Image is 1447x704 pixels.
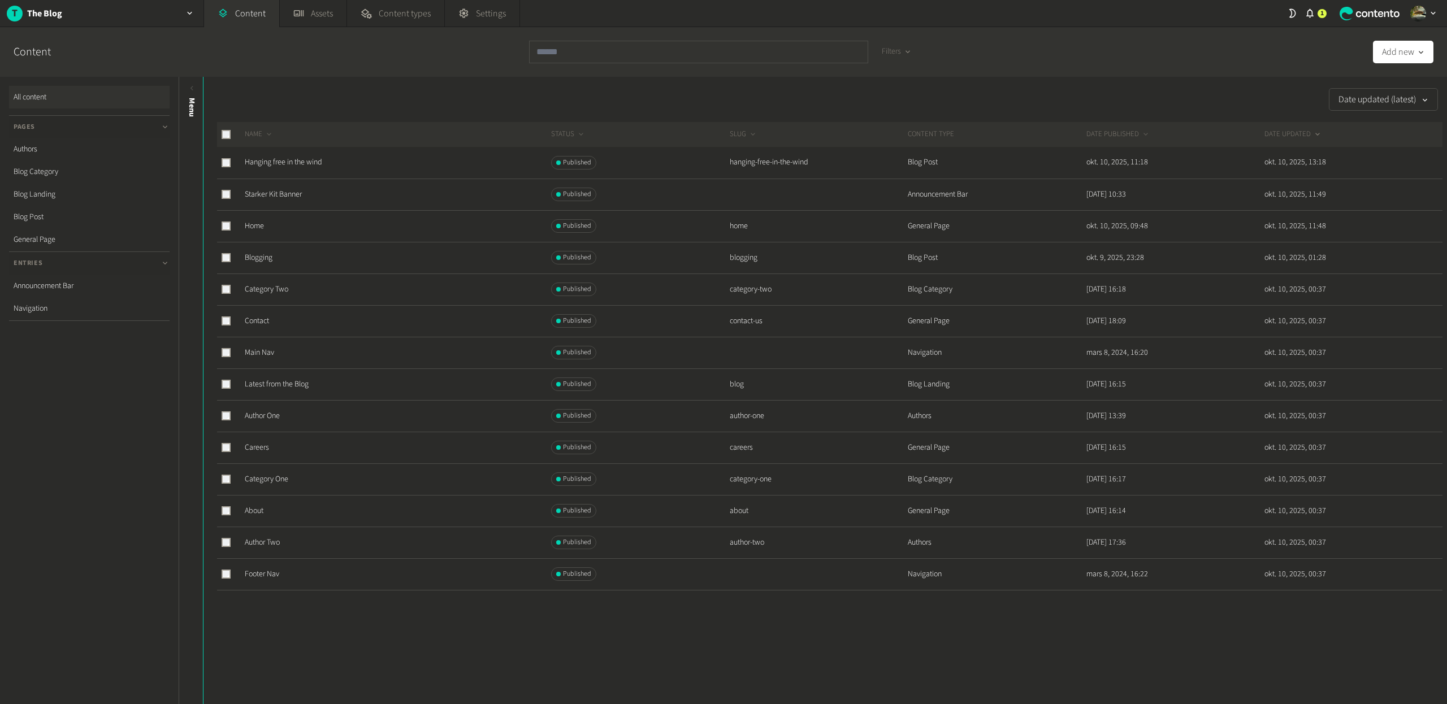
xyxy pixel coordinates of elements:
button: Date updated (latest) [1329,88,1438,111]
img: Erik Holmquist [1410,6,1426,21]
time: okt. 10, 2025, 11:48 [1264,220,1326,232]
time: okt. 10, 2025, 13:18 [1264,157,1326,168]
th: CONTENT TYPE [907,122,1086,147]
span: Published [563,158,591,168]
a: Careers [245,442,269,453]
span: Published [563,221,591,231]
a: Blog Category [9,160,170,183]
td: author-one [729,400,908,432]
time: [DATE] 10:33 [1086,189,1126,200]
td: blog [729,368,908,400]
a: Starker Kit Banner [245,189,302,200]
span: Settings [476,7,506,20]
a: All content [9,86,170,108]
time: [DATE] 16:18 [1086,284,1126,295]
td: author-two [729,527,908,558]
td: Announcement Bar [907,179,1086,210]
span: Published [563,347,591,358]
span: Menu [186,98,198,117]
time: [DATE] 16:14 [1086,505,1126,516]
a: Latest from the Blog [245,379,309,390]
a: Blogging [245,252,272,263]
td: Navigation [907,337,1086,368]
a: Home [245,220,264,232]
time: okt. 10, 2025, 00:37 [1264,284,1326,295]
button: SLUG [730,129,757,140]
a: Contact [245,315,269,327]
td: careers [729,432,908,463]
time: okt. 9, 2025, 23:28 [1086,252,1144,263]
span: Published [563,253,591,263]
time: [DATE] 18:09 [1086,315,1126,327]
td: contact-us [729,305,908,337]
time: okt. 10, 2025, 00:37 [1264,568,1326,580]
time: okt. 10, 2025, 09:48 [1086,220,1148,232]
td: Authors [907,400,1086,432]
time: okt. 10, 2025, 11:49 [1264,189,1326,200]
button: DATE PUBLISHED [1086,129,1150,140]
time: okt. 10, 2025, 00:37 [1264,505,1326,516]
time: okt. 10, 2025, 00:37 [1264,537,1326,548]
a: Author Two [245,537,280,548]
time: [DATE] 16:15 [1086,379,1126,390]
a: Navigation [9,297,170,320]
a: Author One [245,410,280,421]
span: Published [563,379,591,389]
span: Filters [882,46,901,58]
time: okt. 10, 2025, 00:37 [1264,347,1326,358]
td: blogging [729,242,908,273]
a: Main Nav [245,347,274,358]
time: [DATE] 17:36 [1086,537,1126,548]
span: Pages [14,122,35,132]
td: General Page [907,305,1086,337]
td: Blog Landing [907,368,1086,400]
time: okt. 10, 2025, 00:37 [1264,442,1326,453]
time: mars 8, 2024, 16:20 [1086,347,1148,358]
td: Navigation [907,558,1086,590]
time: okt. 10, 2025, 00:37 [1264,315,1326,327]
span: Entries [14,258,42,268]
time: okt. 10, 2025, 01:28 [1264,252,1326,263]
span: 1 [1320,8,1324,19]
a: Authors [9,138,170,160]
time: okt. 10, 2025, 00:37 [1264,379,1326,390]
a: Category One [245,473,288,485]
time: mars 8, 2024, 16:22 [1086,568,1148,580]
td: Blog Category [907,273,1086,305]
a: Category Two [245,284,288,295]
td: home [729,210,908,242]
span: Published [563,189,591,199]
button: DATE UPDATED [1264,129,1322,140]
time: okt. 10, 2025, 00:37 [1264,410,1326,421]
time: okt. 10, 2025, 11:18 [1086,157,1148,168]
time: [DATE] 16:15 [1086,442,1126,453]
time: [DATE] 13:39 [1086,410,1126,421]
td: General Page [907,210,1086,242]
span: Published [563,411,591,421]
span: Published [563,506,591,516]
td: hanging-free-in-the-wind [729,147,908,179]
a: Footer Nav [245,568,279,580]
td: Authors [907,527,1086,558]
a: General Page [9,228,170,251]
button: NAME [245,129,274,140]
time: okt. 10, 2025, 00:37 [1264,473,1326,485]
td: about [729,495,908,527]
button: Add new [1373,41,1433,63]
a: Announcement Bar [9,275,170,297]
h2: Content [14,44,77,60]
a: Blog Post [9,206,170,228]
span: Published [563,284,591,294]
button: STATUS [551,129,586,140]
td: General Page [907,495,1086,527]
a: About [245,505,263,516]
time: [DATE] 16:17 [1086,473,1126,485]
td: category-one [729,463,908,495]
button: Filters [873,41,921,63]
span: Published [563,316,591,326]
td: General Page [907,432,1086,463]
td: Blog Post [907,147,1086,179]
span: Published [563,537,591,547]
td: Blog Category [907,463,1086,495]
